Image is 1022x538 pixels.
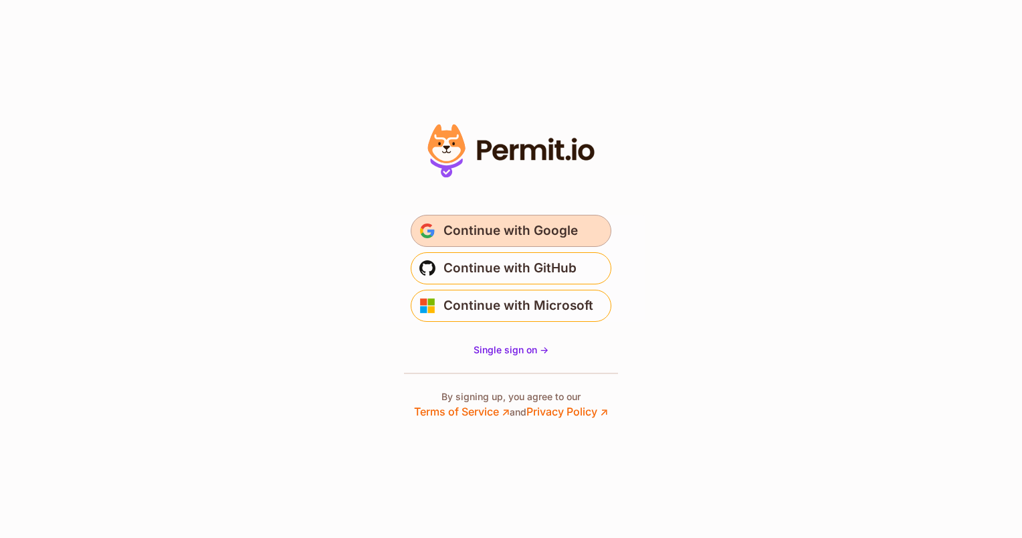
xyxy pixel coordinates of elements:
span: Continue with GitHub [443,258,577,279]
span: Continue with Microsoft [443,295,593,317]
a: Terms of Service ↗ [414,405,510,418]
p: By signing up, you agree to our and [414,390,608,420]
button: Continue with GitHub [411,252,611,284]
span: Continue with Google [443,220,578,242]
a: Privacy Policy ↗ [526,405,608,418]
span: Single sign on -> [474,344,548,355]
button: Continue with Google [411,215,611,247]
button: Continue with Microsoft [411,290,611,322]
a: Single sign on -> [474,343,548,357]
